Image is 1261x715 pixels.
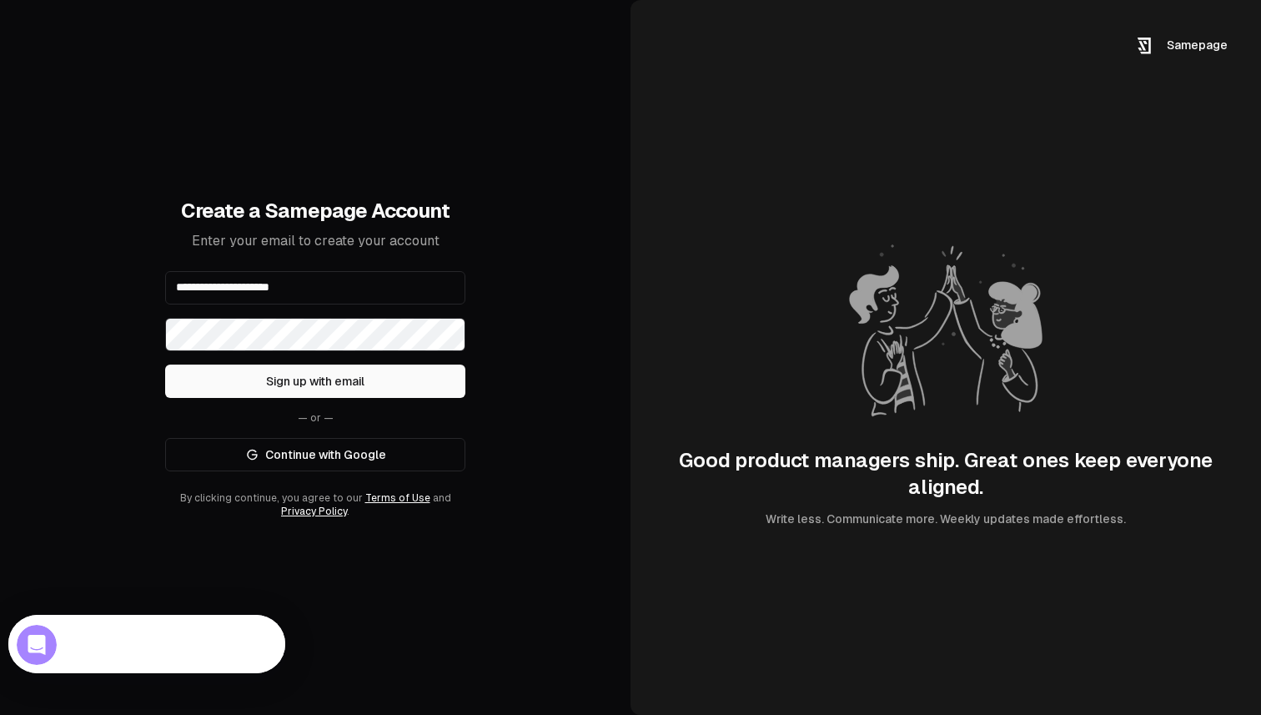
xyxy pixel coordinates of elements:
button: Sign up with email [165,365,465,398]
p: Enter your email to create your account [165,231,465,251]
div: — or — [165,411,465,425]
iframe: Intercom live chat [17,625,57,665]
span: Samepage [1167,38,1228,52]
div: Write less. Communicate more. Weekly updates made effortless. [766,511,1126,527]
div: Open Intercom Messenger [7,7,282,53]
div: The team typically replies in a day. [63,28,266,45]
div: By clicking continue, you agree to our and . [165,491,465,518]
iframe: Intercom live chat discovery launcher [8,615,285,673]
a: Continue with Google [165,438,465,471]
h1: Create a Samepage Account [165,198,465,224]
div: Good product managers ship. Great ones keep everyone aligned. [664,447,1228,501]
a: Terms of Use [365,492,430,504]
div: Need help? [63,14,266,28]
a: Privacy Policy [281,506,347,517]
